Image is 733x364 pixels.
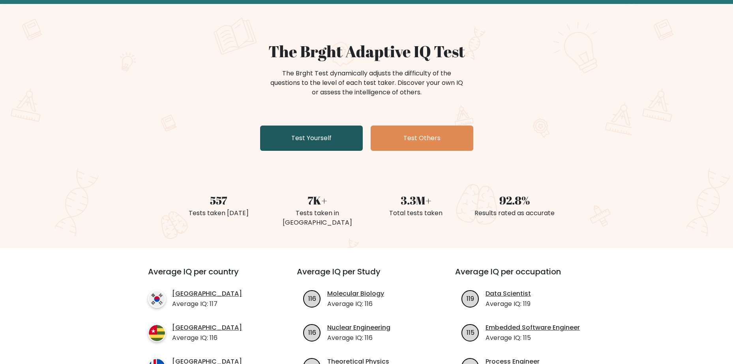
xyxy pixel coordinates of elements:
[486,333,580,343] p: Average IQ: 115
[172,299,242,309] p: Average IQ: 117
[172,323,242,332] a: [GEOGRAPHIC_DATA]
[172,289,242,298] a: [GEOGRAPHIC_DATA]
[327,299,384,309] p: Average IQ: 116
[455,267,594,286] h3: Average IQ per occupation
[297,267,436,286] h3: Average IQ per Study
[371,126,473,151] a: Test Others
[148,267,268,286] h3: Average IQ per country
[486,289,531,298] a: Data Scientist
[327,289,384,298] a: Molecular Biology
[371,208,461,218] div: Total tests taken
[327,333,390,343] p: Average IQ: 116
[486,323,580,332] a: Embedded Software Engineer
[371,192,461,208] div: 3.3M+
[174,42,559,61] h1: The Brght Adaptive IQ Test
[327,323,390,332] a: Nuclear Engineering
[467,328,474,337] text: 115
[174,208,263,218] div: Tests taken [DATE]
[148,290,166,308] img: country
[174,192,263,208] div: 557
[308,328,316,337] text: 116
[470,192,559,208] div: 92.8%
[467,294,474,303] text: 119
[273,192,362,208] div: 7K+
[172,333,242,343] p: Average IQ: 116
[308,294,316,303] text: 116
[486,299,531,309] p: Average IQ: 119
[273,208,362,227] div: Tests taken in [GEOGRAPHIC_DATA]
[148,324,166,342] img: country
[268,69,465,97] div: The Brght Test dynamically adjusts the difficulty of the questions to the level of each test take...
[470,208,559,218] div: Results rated as accurate
[260,126,363,151] a: Test Yourself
